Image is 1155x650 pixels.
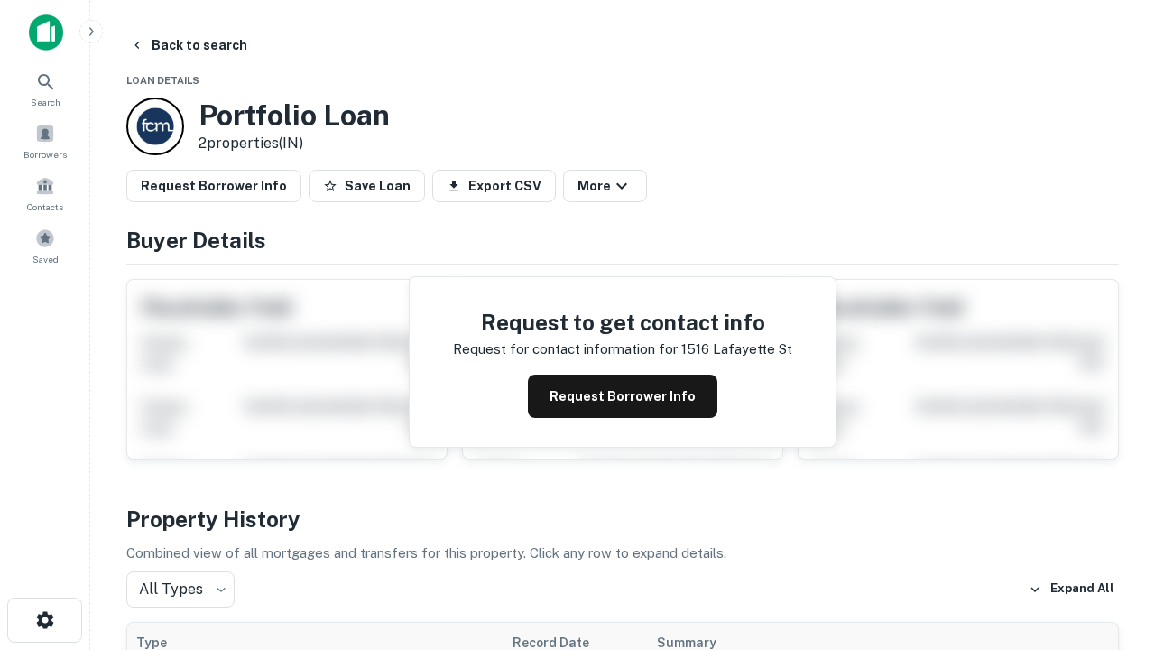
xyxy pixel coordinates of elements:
a: Contacts [5,169,85,218]
button: More [563,170,647,202]
iframe: Chat Widget [1065,506,1155,592]
span: Search [31,95,60,109]
h4: Property History [126,503,1119,535]
img: capitalize-icon.png [29,14,63,51]
button: Save Loan [309,170,425,202]
h4: Request to get contact info [453,306,792,339]
p: 1516 lafayette st [681,339,792,360]
h3: Portfolio Loan [199,98,390,133]
span: Saved [32,252,59,266]
span: Borrowers [23,147,67,162]
span: Loan Details [126,75,199,86]
button: Back to search [123,29,254,61]
p: Request for contact information for [453,339,678,360]
a: Saved [5,221,85,270]
h4: Buyer Details [126,224,1119,256]
span: Contacts [27,200,63,214]
a: Borrowers [5,116,85,165]
p: Combined view of all mortgages and transfers for this property. Click any row to expand details. [126,543,1119,564]
button: Export CSV [432,170,556,202]
a: Search [5,64,85,113]
p: 2 properties (IN) [199,133,390,154]
button: Request Borrower Info [126,170,301,202]
button: Expand All [1024,576,1119,603]
button: Request Borrower Info [528,375,717,418]
div: All Types [126,571,235,608]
